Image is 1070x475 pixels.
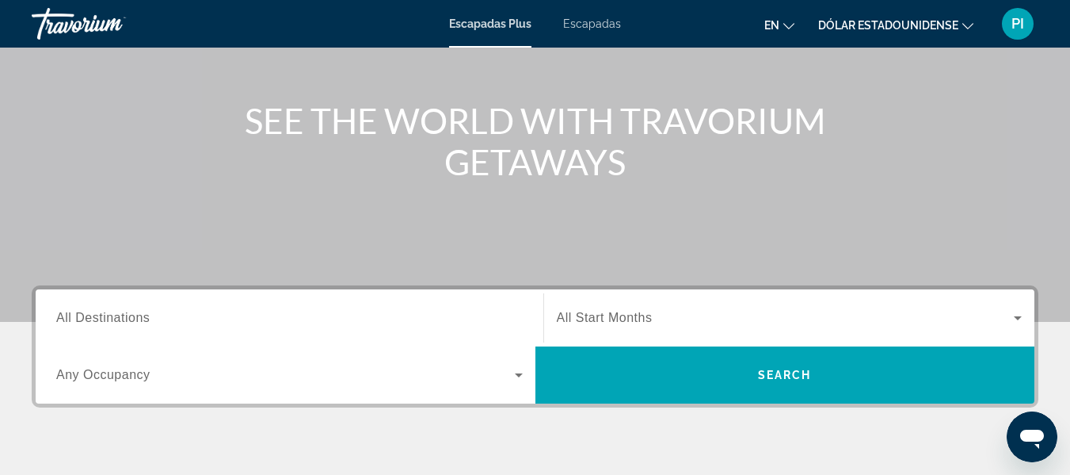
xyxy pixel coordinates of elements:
font: Dólar estadounidense [818,19,958,32]
span: Search [758,369,812,381]
iframe: Botón para iniciar la ventana de mensajería [1007,412,1057,462]
button: Cambiar moneda [818,13,973,36]
a: Travorium [32,3,190,44]
button: Buscar [535,347,1035,404]
font: PI [1011,15,1024,32]
span: Any Occupancy [56,368,150,381]
a: Escapadas [563,17,621,30]
h1: SEE THE WORLD WITH TRAVORIUM GETAWAYS [238,100,832,182]
a: Escapadas Plus [449,17,531,30]
input: Seleccionar destino [56,309,523,328]
span: All Start Months [557,311,653,324]
span: All Destinations [56,311,150,324]
button: Cambiar idioma [764,13,794,36]
font: en [764,19,779,32]
button: Menú de usuario [997,7,1038,40]
div: Widget de búsqueda [36,289,1034,404]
